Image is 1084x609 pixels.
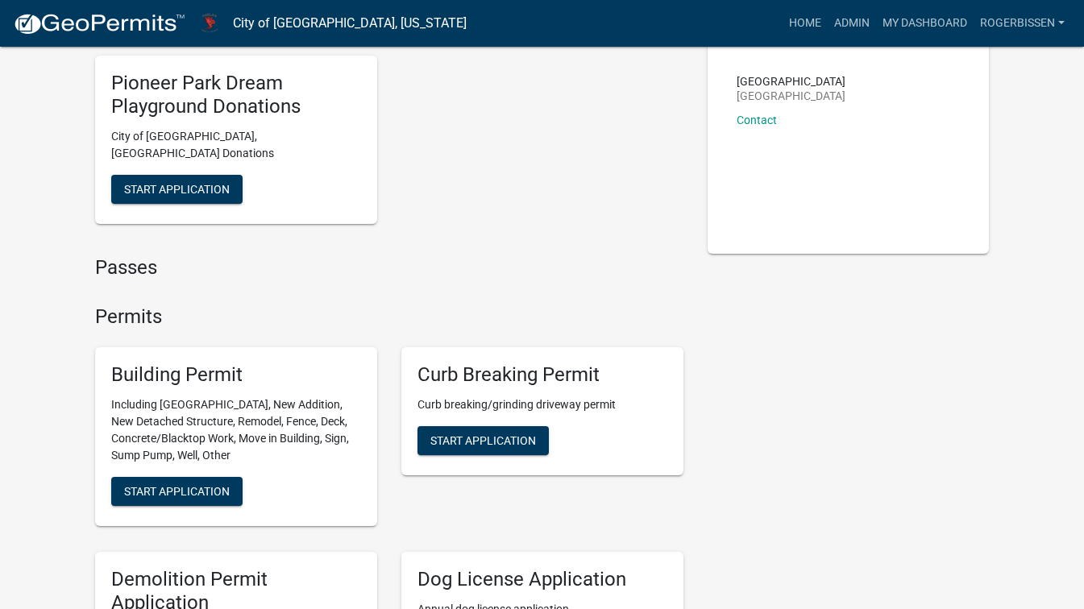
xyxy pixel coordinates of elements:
h5: Curb Breaking Permit [417,363,667,387]
a: RogerBissen [974,8,1071,39]
span: Start Application [430,434,536,447]
button: Start Application [111,175,243,204]
button: Start Application [417,426,549,455]
a: Home [783,8,828,39]
span: Start Application [124,182,230,195]
a: My Dashboard [876,8,974,39]
img: City of Harlan, Iowa [198,12,220,34]
span: Start Application [124,485,230,498]
p: Curb breaking/grinding driveway permit [417,396,667,413]
a: Contact [737,114,777,126]
h4: Passes [95,256,683,280]
button: Start Application [111,477,243,506]
h5: Pioneer Park Dream Playground Donations [111,72,361,118]
h4: Permits [95,305,683,329]
h5: Building Permit [111,363,361,387]
p: City of [GEOGRAPHIC_DATA], [GEOGRAPHIC_DATA] Donations [111,128,361,162]
a: City of [GEOGRAPHIC_DATA], [US_STATE] [233,10,467,37]
p: [GEOGRAPHIC_DATA] [737,76,845,87]
h5: Dog License Application [417,568,667,591]
a: Admin [828,8,876,39]
p: [GEOGRAPHIC_DATA] [737,90,845,101]
p: Including [GEOGRAPHIC_DATA], New Addition, New Detached Structure, Remodel, Fence, Deck, Concrete... [111,396,361,464]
